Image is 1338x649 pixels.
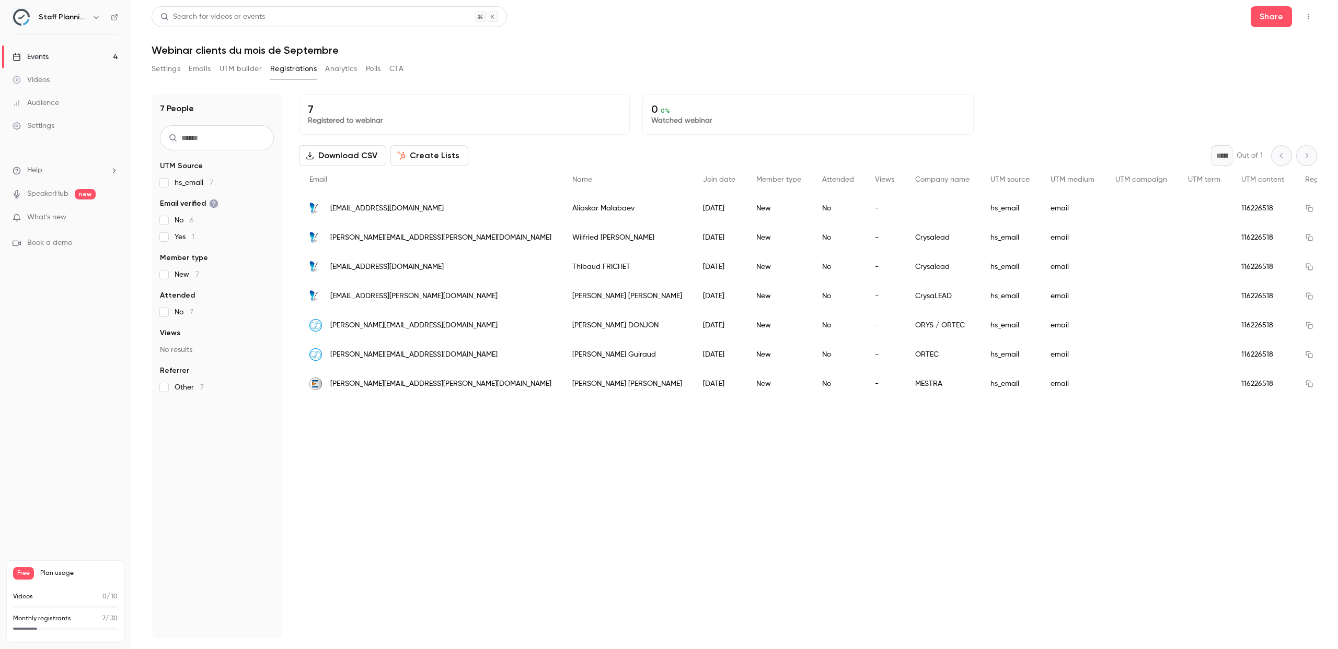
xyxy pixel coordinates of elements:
span: Book a demo [27,238,72,249]
div: hs_email [980,369,1040,398]
div: 116226518 [1231,311,1295,340]
div: [DATE] [693,340,746,369]
div: [DATE] [693,223,746,252]
div: - [864,194,905,223]
div: Aliaskar Malabaev [562,194,693,223]
span: UTM term [1188,176,1220,183]
iframe: Noticeable Trigger [106,213,118,222]
span: Join date [703,176,735,183]
div: hs_email [980,252,1040,281]
div: No [812,340,864,369]
button: Create Lists [390,145,468,166]
h1: Webinar clients du mois de Septembre [152,44,1317,56]
div: ORYS / ORTEC [905,311,980,340]
div: No [812,281,864,311]
div: New [746,311,812,340]
span: UTM Source [160,161,203,171]
p: / 10 [102,592,118,601]
div: email [1040,194,1105,223]
span: 1 [192,233,194,241]
div: [PERSON_NAME] DONJON [562,311,693,340]
img: ortec.fr [309,319,322,332]
span: 0 % [661,107,670,114]
span: [EMAIL_ADDRESS][DOMAIN_NAME] [330,262,444,273]
span: UTM medium [1051,176,1094,183]
div: [PERSON_NAME] [PERSON_NAME] [562,369,693,398]
span: 7 [190,309,193,316]
span: What's new [27,212,66,223]
div: - [864,252,905,281]
div: ORTEC [905,340,980,369]
img: Staff Planning [13,9,30,26]
div: hs_email [980,223,1040,252]
div: 116226518 [1231,252,1295,281]
span: Name [572,176,592,183]
span: Views [875,176,894,183]
p: Out of 1 [1237,150,1263,161]
div: New [746,281,812,311]
div: [DATE] [693,194,746,223]
div: New [746,194,812,223]
div: hs_email [980,311,1040,340]
div: email [1040,223,1105,252]
div: Thibaud FRICHET [562,252,693,281]
button: Analytics [325,61,357,77]
div: No [812,369,864,398]
span: 7 [102,616,106,622]
div: email [1040,252,1105,281]
span: Member type [756,176,801,183]
div: Crysalead [905,252,980,281]
div: No [812,194,864,223]
span: Free [13,567,34,580]
span: [EMAIL_ADDRESS][DOMAIN_NAME] [330,203,444,214]
span: Attended [822,176,854,183]
div: - [864,340,905,369]
div: New [746,223,812,252]
div: email [1040,340,1105,369]
span: 7 [195,271,199,278]
span: 6 [190,217,194,224]
span: 0 [102,594,107,600]
img: crysalead.com [309,290,322,302]
button: Download CSV [299,145,386,166]
span: Other [175,382,204,393]
div: email [1040,281,1105,311]
p: Monthly registrants [13,614,71,623]
span: UTM content [1241,176,1284,183]
div: Videos [13,75,50,85]
div: New [746,340,812,369]
div: - [864,281,905,311]
span: Views [160,328,180,338]
div: [DATE] [693,311,746,340]
div: 116226518 [1231,281,1295,311]
button: Polls [366,61,381,77]
div: Settings [13,121,54,131]
div: 116226518 [1231,223,1295,252]
h1: 7 People [160,102,194,115]
div: Wilfried [PERSON_NAME] [562,223,693,252]
div: Audience [13,98,59,108]
div: hs_email [980,281,1040,311]
p: / 30 [102,614,118,623]
div: No [812,223,864,252]
button: CTA [389,61,403,77]
div: Search for videos or events [160,11,265,22]
span: No [175,307,193,317]
div: CrysaLEAD [905,281,980,311]
img: ortec.fr [309,348,322,361]
button: Emails [189,61,211,77]
span: hs_email [175,178,213,188]
div: New [746,252,812,281]
p: 0 [651,103,964,115]
span: New [175,269,199,280]
div: No [812,311,864,340]
img: mestra.fr [309,377,322,390]
div: No [812,252,864,281]
p: Watched webinar [651,115,964,126]
div: [PERSON_NAME] [PERSON_NAME] [562,281,693,311]
span: Help [27,165,42,176]
img: crysalead.com [309,231,322,244]
div: 116226518 [1231,340,1295,369]
span: [PERSON_NAME][EMAIL_ADDRESS][PERSON_NAME][DOMAIN_NAME] [330,232,551,243]
div: [DATE] [693,369,746,398]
